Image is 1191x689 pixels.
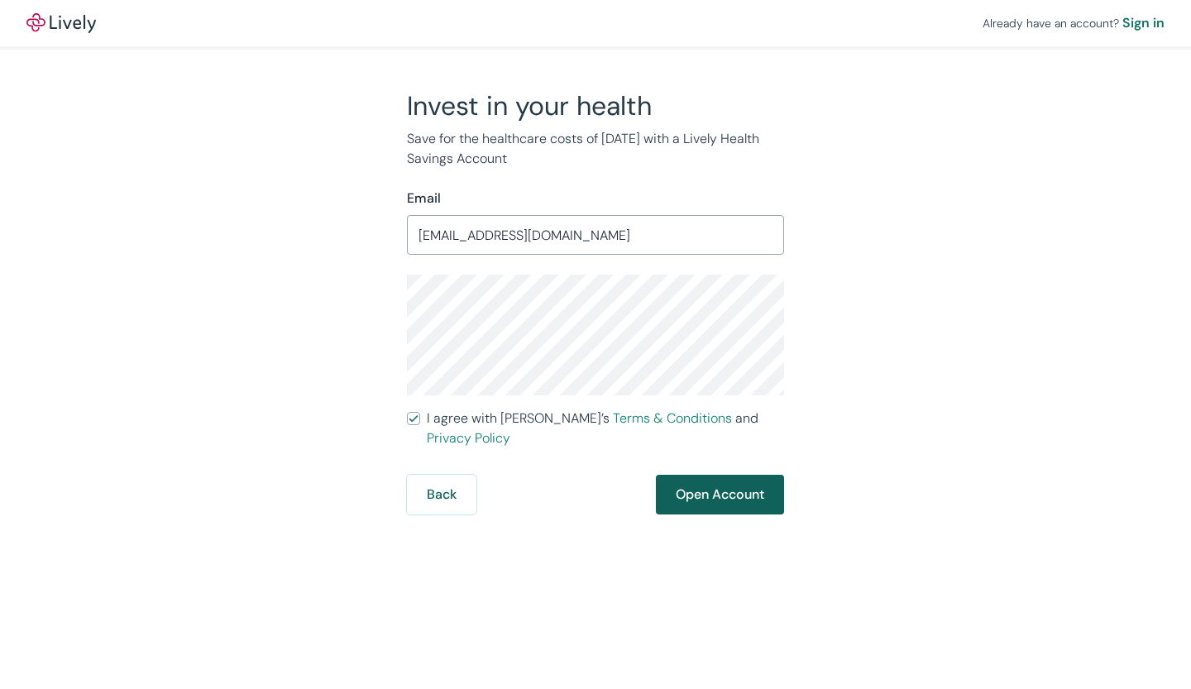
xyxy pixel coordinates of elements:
[407,89,784,122] h2: Invest in your health
[407,129,784,169] p: Save for the healthcare costs of [DATE] with a Lively Health Savings Account
[656,475,784,514] button: Open Account
[407,475,476,514] button: Back
[427,429,510,447] a: Privacy Policy
[613,409,732,427] a: Terms & Conditions
[427,409,784,448] span: I agree with [PERSON_NAME]’s and
[26,13,96,33] img: Lively
[407,189,441,208] label: Email
[26,13,96,33] a: LivelyLively
[1122,13,1165,33] a: Sign in
[983,13,1165,33] div: Already have an account?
